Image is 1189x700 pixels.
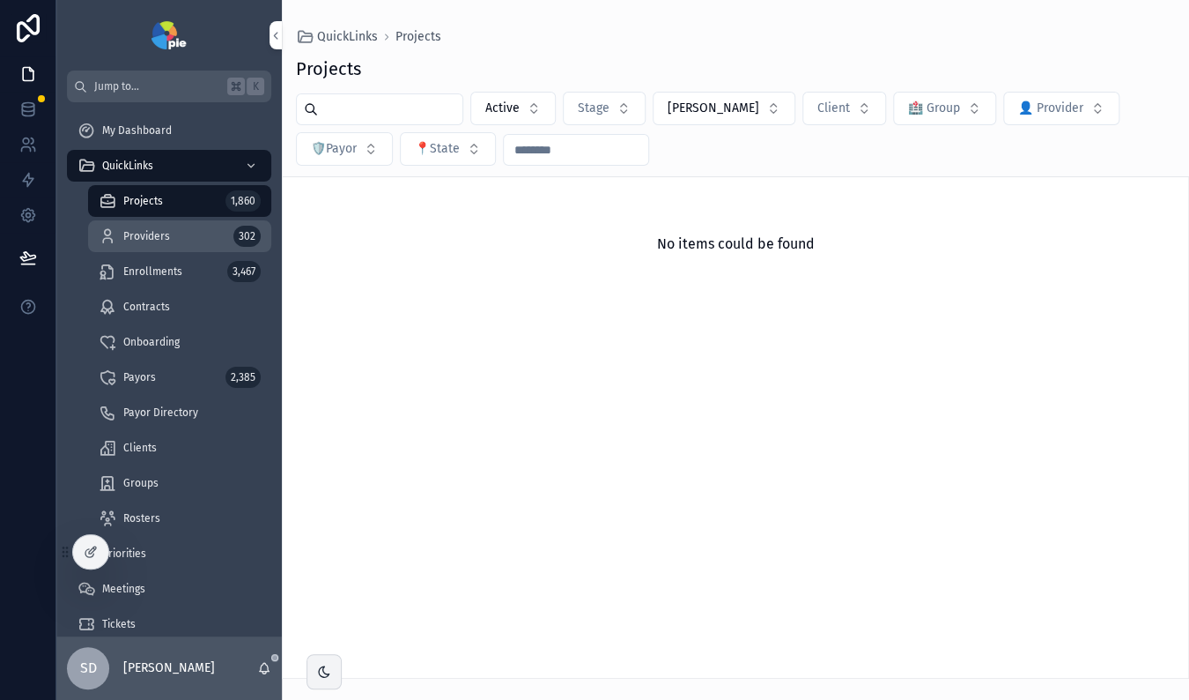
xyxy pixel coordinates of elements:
[67,150,271,182] a: QuickLinks
[88,326,271,358] a: Onboarding
[88,291,271,323] a: Contracts
[102,123,172,138] span: My Dashboard
[123,335,180,349] span: Onboarding
[395,28,441,46] a: Projects
[485,100,520,117] span: Active
[102,547,146,561] span: Priorities
[225,367,261,388] div: 2,385
[123,229,170,243] span: Providers
[893,92,996,125] button: Select Button
[296,132,393,166] button: Select Button
[225,190,261,212] div: 1,860
[67,115,271,146] a: My Dashboard
[317,28,378,46] span: QuickLinks
[123,659,215,677] p: [PERSON_NAME]
[88,361,271,393] a: Payors2,385
[1003,92,1119,125] button: Select Button
[296,56,361,81] h1: Projects
[123,406,198,420] span: Payor Directory
[88,256,271,287] a: Enrollments3,467
[151,21,186,49] img: App logo
[102,617,136,631] span: Tickets
[88,467,271,499] a: Groups
[908,100,960,117] span: 🏥 Group
[311,140,357,158] span: 🛡️Payor
[123,264,182,279] span: Enrollments
[248,79,262,93] span: K
[563,92,646,125] button: Select Button
[296,28,378,46] a: QuickLinks
[1018,100,1083,117] span: 👤 Provider
[88,397,271,428] a: Payor Directory
[123,370,156,384] span: Payors
[123,476,159,490] span: Groups
[668,100,759,117] span: [PERSON_NAME]
[88,185,271,217] a: Projects1,860
[94,79,220,93] span: Jump to...
[123,511,160,525] span: Rosters
[415,140,460,158] span: 📍State
[67,573,271,605] a: Meetings
[88,432,271,464] a: Clients
[227,261,261,282] div: 3,467
[56,102,282,637] div: scrollable content
[88,503,271,534] a: Rosters
[67,608,271,640] a: Tickets
[400,132,496,166] button: Select Button
[233,226,261,247] div: 302
[67,71,271,102] button: Jump to...K
[657,234,815,255] h2: No items could be found
[123,300,170,314] span: Contracts
[80,658,97,679] span: SD
[123,194,163,208] span: Projects
[88,220,271,252] a: Providers302
[578,100,609,117] span: Stage
[653,92,795,125] button: Select Button
[470,92,556,125] button: Select Button
[67,538,271,570] a: Priorities
[817,100,850,117] span: Client
[102,159,153,173] span: QuickLinks
[102,582,145,596] span: Meetings
[123,441,157,455] span: Clients
[802,92,886,125] button: Select Button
